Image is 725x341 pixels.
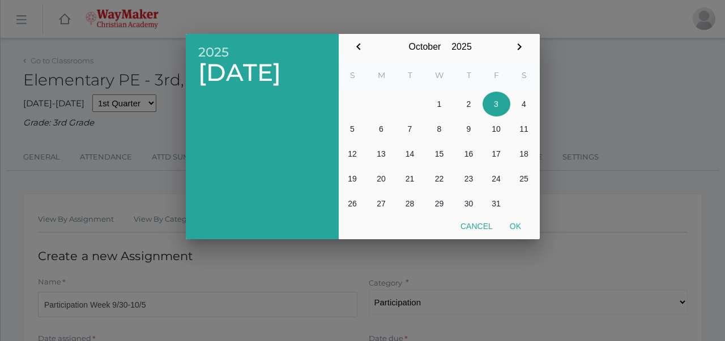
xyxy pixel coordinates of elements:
button: 23 [455,166,483,191]
button: 13 [366,141,396,166]
button: 25 [510,166,538,191]
button: 10 [483,116,510,141]
button: 11 [510,116,538,141]
button: 24 [483,166,510,191]
button: 26 [339,191,366,216]
button: 16 [455,141,483,166]
abbr: Wednesday [435,70,444,80]
button: 7 [396,116,424,141]
button: 22 [424,166,455,191]
button: 19 [339,166,366,191]
button: 30 [455,191,483,216]
abbr: Monday [378,70,385,80]
button: 9 [455,116,483,141]
button: 15 [424,141,455,166]
button: 1 [424,92,455,116]
button: 12 [339,141,366,166]
button: 31 [483,191,510,216]
abbr: Saturday [522,70,527,80]
abbr: Tuesday [408,70,412,80]
button: 17 [483,141,510,166]
button: Cancel [452,216,501,236]
button: 8 [424,116,455,141]
button: Ok [501,216,530,236]
button: 3 [483,92,510,116]
abbr: Friday [494,70,499,80]
abbr: Sunday [350,70,355,80]
span: [DATE] [198,59,326,86]
button: 14 [396,141,424,166]
button: 27 [366,191,396,216]
button: 4 [510,92,538,116]
button: 20 [366,166,396,191]
button: 5 [339,116,366,141]
button: 28 [396,191,424,216]
button: 6 [366,116,396,141]
span: 2025 [198,45,326,59]
button: 2 [455,92,483,116]
abbr: Thursday [467,70,471,80]
button: 29 [424,191,455,216]
button: 21 [396,166,424,191]
button: 18 [510,141,538,166]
